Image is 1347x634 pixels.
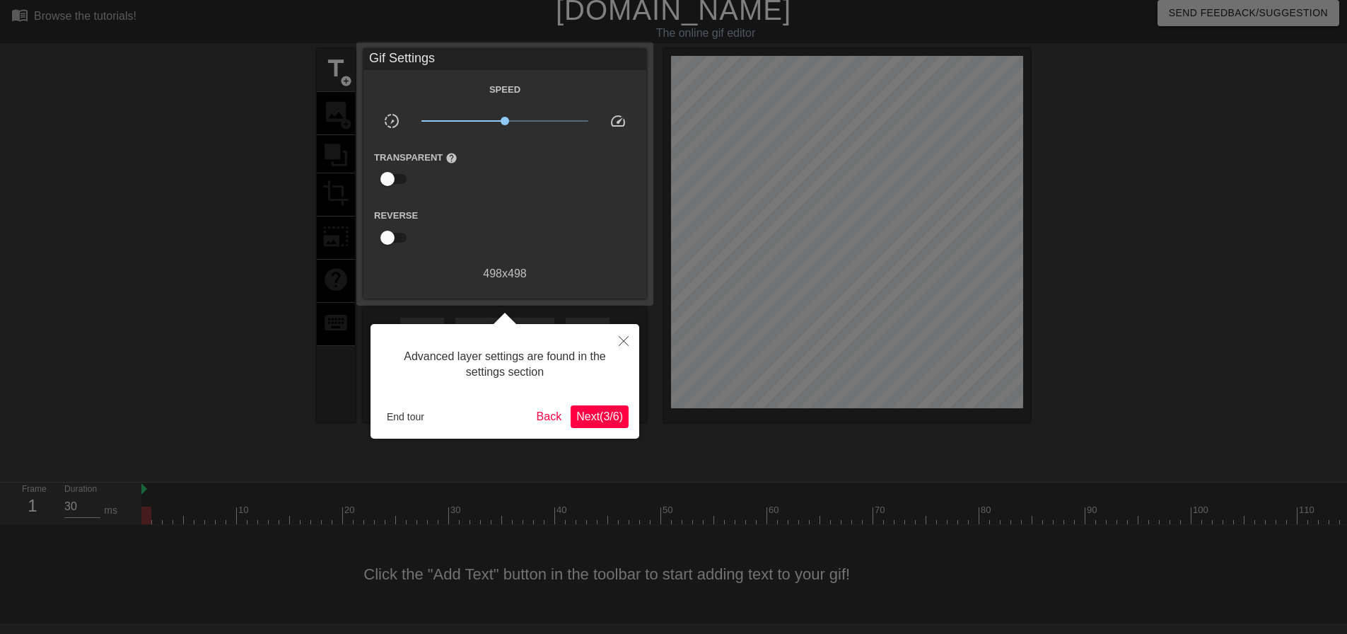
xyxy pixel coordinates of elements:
button: Next [571,405,629,428]
button: Back [531,405,568,428]
span: Next ( 3 / 6 ) [576,410,623,422]
button: End tour [381,406,430,427]
div: Advanced layer settings are found in the settings section [381,335,629,395]
button: Close [608,324,639,357]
